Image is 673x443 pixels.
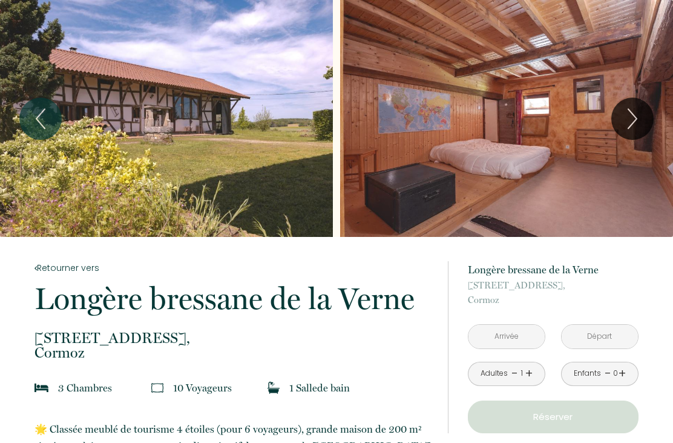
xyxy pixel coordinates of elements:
div: 1 [519,368,525,379]
input: Départ [562,325,638,348]
div: 0 [612,368,619,379]
p: 1 Salle de bain [289,379,350,396]
input: Arrivée [468,325,545,348]
img: guests [151,382,163,394]
p: Cormoz [34,331,432,360]
div: Adultes [481,368,508,379]
p: Cormoz [468,278,639,307]
span: s [108,382,112,394]
a: - [605,364,611,383]
a: + [619,364,626,383]
a: - [511,364,518,383]
span: s [228,382,232,394]
button: Previous [19,98,62,140]
div: Enfants [574,368,601,379]
span: [STREET_ADDRESS], [468,278,639,293]
p: 10 Voyageur [173,379,232,396]
button: Next [611,98,654,140]
a: Retourner vers [34,261,432,275]
button: Réserver [468,401,639,433]
p: Longère bressane de la Verne [34,284,432,314]
p: Réserver [472,410,634,424]
span: [STREET_ADDRESS], [34,331,432,345]
p: 3 Chambre [58,379,112,396]
p: Longère bressane de la Verne [468,261,639,278]
a: + [525,364,533,383]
